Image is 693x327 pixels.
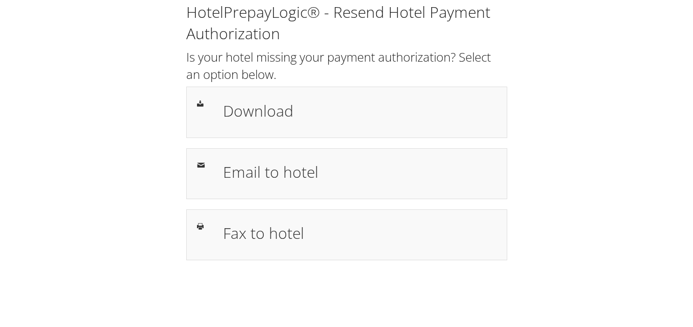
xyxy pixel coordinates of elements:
h2: Is your hotel missing your payment authorization? Select an option below. [186,48,507,83]
h1: HotelPrepayLogic® - Resend Hotel Payment Authorization [186,2,507,44]
a: Email to hotel [186,148,507,199]
h1: Fax to hotel [223,222,497,244]
a: Fax to hotel [186,209,507,260]
a: Download [186,87,507,138]
h1: Email to hotel [223,160,497,183]
h1: Download [223,99,497,122]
